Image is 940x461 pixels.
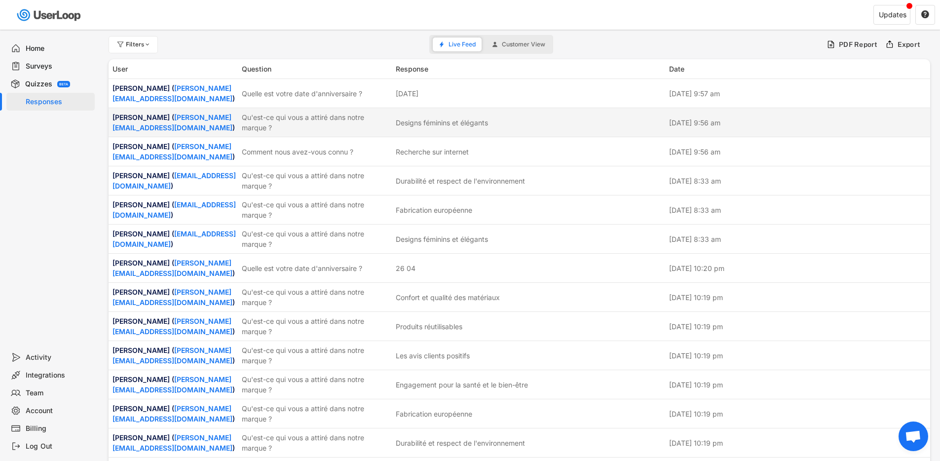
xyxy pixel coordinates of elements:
[113,229,236,249] div: [PERSON_NAME] ( )
[16,26,24,34] img: website_grey.svg
[669,350,927,361] div: [DATE] 10:19 pm
[396,205,472,215] div: Fabrication européenne
[669,147,927,157] div: [DATE] 9:56 am
[113,403,236,424] div: [PERSON_NAME] ( )
[242,147,390,157] div: Comment nous avez-vous connu ?
[113,316,236,337] div: [PERSON_NAME] ( )
[396,409,472,419] div: Fabrication européenne
[396,438,525,448] div: Durabilité et respect de l'environnement
[112,57,120,65] img: tab_keywords_by_traffic_grey.svg
[669,321,927,332] div: [DATE] 10:19 pm
[26,442,91,451] div: Log Out
[242,374,390,395] div: Qu'est-ce qui vous a attiré dans notre marque ?
[502,41,545,47] span: Customer View
[242,170,390,191] div: Qu'est-ce qui vous a attiré dans notre marque ?
[51,58,76,65] div: Domaine
[242,199,390,220] div: Qu'est-ce qui vous a attiré dans notre marque ?
[396,117,488,128] div: Designs féminins et élégants
[113,345,236,366] div: [PERSON_NAME] ( )
[25,79,52,89] div: Quizzes
[113,374,236,395] div: [PERSON_NAME] ( )
[26,371,91,380] div: Integrations
[26,26,112,34] div: Domaine: [DOMAIN_NAME]
[242,316,390,337] div: Qu'est-ce qui vous a attiré dans notre marque ?
[113,170,236,191] div: [PERSON_NAME] ( )
[16,16,24,24] img: logo_orange.svg
[921,10,930,19] button: 
[26,62,91,71] div: Surveys
[113,287,236,307] div: [PERSON_NAME] ( )
[113,230,236,248] a: [EMAIL_ADDRESS][DOMAIN_NAME]
[113,432,236,453] div: [PERSON_NAME] ( )
[28,16,48,24] div: v 4.0.25
[669,409,927,419] div: [DATE] 10:19 pm
[242,403,390,424] div: Qu'est-ce qui vous a attiré dans notre marque ?
[242,229,390,249] div: Qu'est-ce qui vous a attiré dans notre marque ?
[26,97,91,107] div: Responses
[113,64,236,74] div: User
[669,117,927,128] div: [DATE] 9:56 am
[113,83,236,104] div: [PERSON_NAME] ( )
[242,64,390,74] div: Question
[669,234,927,244] div: [DATE] 8:33 am
[396,350,470,361] div: Les avis clients positifs
[396,321,462,332] div: Produits réutilisables
[123,58,151,65] div: Mots-clés
[449,41,476,47] span: Live Feed
[242,345,390,366] div: Qu'est-ce qui vous a attiré dans notre marque ?
[113,200,236,219] a: [EMAIL_ADDRESS][DOMAIN_NAME]
[898,40,921,49] div: Export
[242,112,390,133] div: Qu'est-ce qui vous a attiré dans notre marque ?
[396,263,415,273] div: 26 04
[669,438,927,448] div: [DATE] 10:19 pm
[15,5,84,25] img: userloop-logo-01.svg
[396,292,500,303] div: Confort et qualité des matériaux
[486,38,551,51] button: Customer View
[113,112,236,133] div: [PERSON_NAME] ( )
[669,64,927,74] div: Date
[59,82,68,86] div: BETA
[242,287,390,307] div: Qu'est-ce qui vous a attiré dans notre marque ?
[40,57,48,65] img: tab_domain_overview_orange.svg
[126,41,151,47] div: Filters
[113,141,236,162] div: [PERSON_NAME] ( )
[396,88,418,99] div: [DATE]
[669,380,927,390] div: [DATE] 10:19 pm
[669,292,927,303] div: [DATE] 10:19 pm
[669,205,927,215] div: [DATE] 8:33 am
[396,147,469,157] div: Recherche sur internet
[26,44,91,53] div: Home
[879,11,906,18] div: Updates
[26,424,91,433] div: Billing
[113,199,236,220] div: [PERSON_NAME] ( )
[113,171,236,190] a: [EMAIL_ADDRESS][DOMAIN_NAME]
[839,40,878,49] div: PDF Report
[26,406,91,416] div: Account
[242,432,390,453] div: Qu'est-ce qui vous a attiré dans notre marque ?
[26,353,91,362] div: Activity
[396,64,663,74] div: Response
[669,263,927,273] div: [DATE] 10:20 pm
[669,176,927,186] div: [DATE] 8:33 am
[396,234,488,244] div: Designs féminins et élégants
[396,380,528,390] div: Engagement pour la santé et le bien-être
[242,263,390,273] div: Quelle est votre date d'anniversaire ?
[669,88,927,99] div: [DATE] 9:57 am
[396,176,525,186] div: Durabilité et respect de l'environnement
[242,88,390,99] div: Quelle est votre date d'anniversaire ?
[113,258,236,278] div: [PERSON_NAME] ( )
[26,388,91,398] div: Team
[899,422,928,451] div: Ouvrir le chat
[433,38,482,51] button: Live Feed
